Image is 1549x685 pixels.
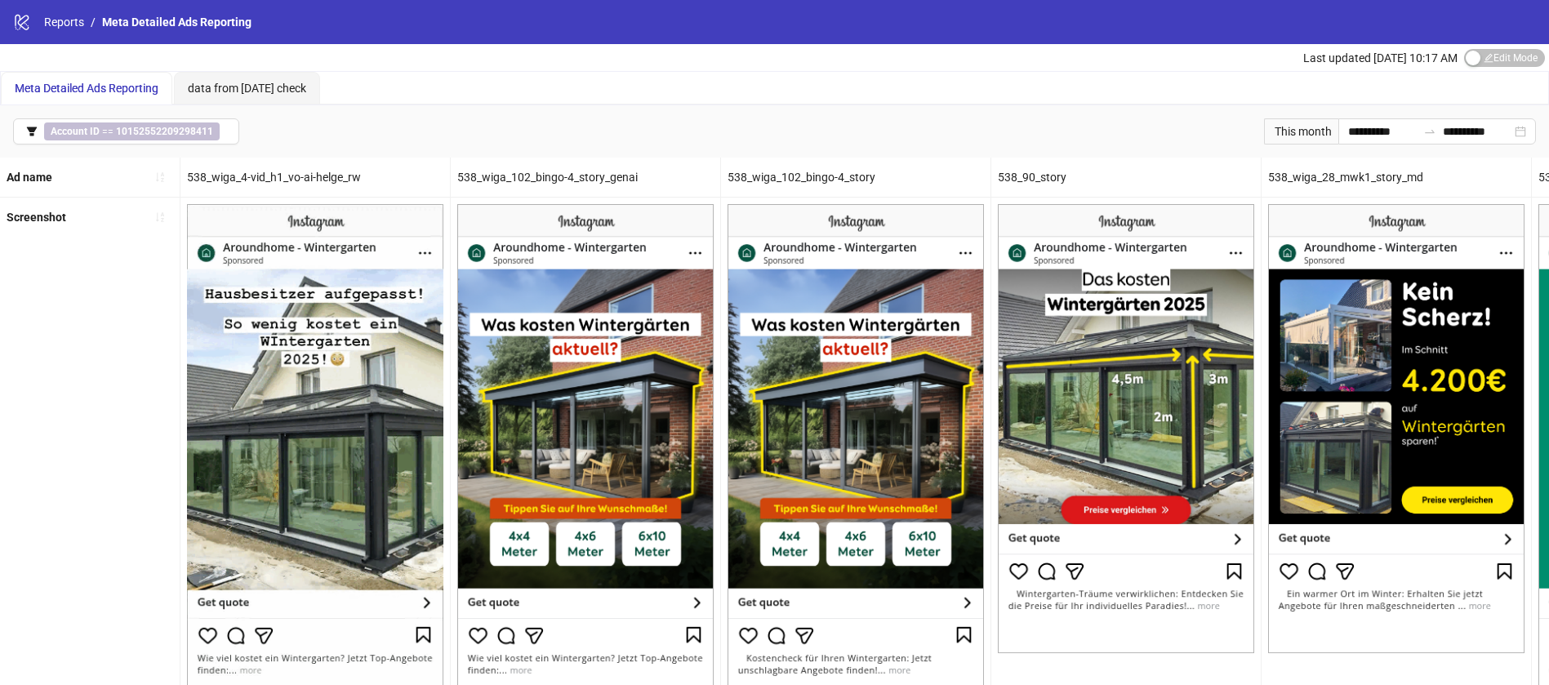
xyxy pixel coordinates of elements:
div: This month [1264,118,1338,145]
b: Screenshot [7,211,66,224]
span: sort-ascending [154,171,166,183]
span: filter [26,126,38,137]
b: 10152552209298411 [116,126,213,137]
div: 538_wiga_4-vid_h1_vo-ai-helge_rw [180,158,450,197]
span: to [1423,125,1436,138]
a: Reports [41,13,87,31]
img: Screenshot 6647986321101 [998,204,1254,653]
span: == [44,122,220,140]
b: Ad name [7,171,52,184]
b: Account ID [51,126,100,137]
div: 538_90_story [991,158,1261,197]
div: 538_wiga_28_mwk1_story_md [1262,158,1531,197]
div: 538_wiga_102_bingo-4_story_genai [451,158,720,197]
span: swap-right [1423,125,1436,138]
div: 538_wiga_102_bingo-4_story [721,158,990,197]
li: / [91,13,96,31]
img: Screenshot 6641909308301 [1268,204,1525,653]
span: Meta Detailed Ads Reporting [102,16,251,29]
button: Account ID == 10152552209298411 [13,118,239,145]
span: data from [DATE] check [188,82,306,95]
span: Meta Detailed Ads Reporting [15,82,158,95]
span: sort-ascending [154,211,166,223]
span: Last updated [DATE] 10:17 AM [1303,51,1458,64]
